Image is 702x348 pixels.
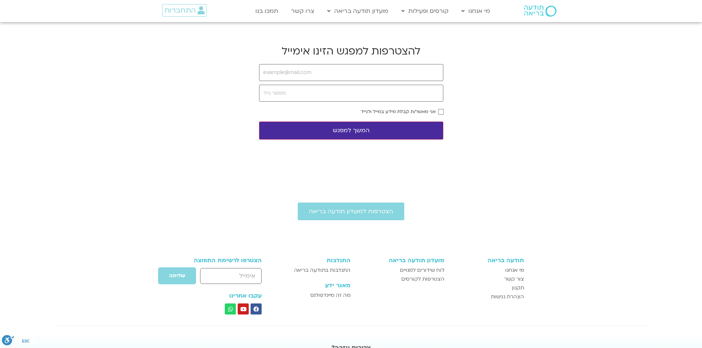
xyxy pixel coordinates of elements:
a: מי אנחנו [452,266,524,275]
a: צור קשר [452,275,524,284]
span: הצהרת נגישות [491,292,524,301]
span: לוח שידורים למנויים [400,266,444,275]
input: example@mail.com [259,64,443,81]
h3: מאגר ידע [282,282,350,289]
a: הצהרת נגישות [452,292,524,301]
a: מועדון תודעה בריאה [324,4,392,18]
span: התחברות [164,6,196,14]
form: טופס חדש [178,267,262,288]
span: הצטרפות למועדון תודעה בריאה [309,208,393,215]
a: צרו קשר [287,4,318,18]
a: תקנון [452,284,524,292]
a: הצטרפות למועדון תודעה בריאה [298,203,404,220]
h3: הצטרפו לרשימת התפוצה [178,257,262,264]
label: אני מאשר/ת קבלת מידע במייל ולנייד [361,109,436,114]
button: המשך למפגש [259,122,443,140]
h3: עקבו אחרינו [178,292,262,299]
span: שליחה [169,273,185,279]
h2: להצטרפות למפגש הזינו אימייל [259,44,443,58]
button: שליחה [158,267,196,285]
span: הצטרפות לקורסים [401,275,444,284]
a: הצטרפות לקורסים [358,275,444,284]
a: התנדבות בתודעה בריאה [282,266,350,275]
img: תודעה בריאה [524,6,556,17]
h3: מועדון תודעה בריאה [358,257,444,264]
a: קורסים ופעילות [398,4,452,18]
span: התנדבות בתודעה בריאה [294,266,350,275]
a: מה זה מיינדפולנס [282,291,350,300]
a: התחברות [162,4,207,17]
span: מי אנחנו [505,266,524,275]
h3: התנדבות [282,257,350,264]
a: מי אנחנו [458,4,494,18]
span: צור קשר [504,275,524,284]
h3: תודעה בריאה [452,257,524,264]
span: מה זה מיינדפולנס [310,291,350,300]
span: תקנון [512,284,524,292]
a: תמכו בנו [252,4,282,18]
input: מספר נייד [259,85,443,102]
a: לוח שידורים למנויים [358,266,444,275]
input: אימייל [200,268,262,284]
